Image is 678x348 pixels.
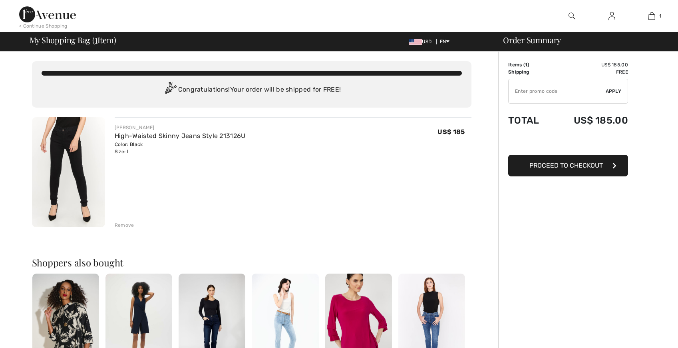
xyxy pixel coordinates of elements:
[602,11,622,21] a: Sign In
[608,11,615,21] img: My Info
[32,117,105,227] img: High-Waisted Skinny Jeans Style 213126U
[569,11,575,21] img: search the website
[409,39,435,44] span: USD
[659,12,661,20] span: 1
[32,258,471,267] h2: Shoppers also bought
[508,68,552,76] td: Shipping
[162,82,178,98] img: Congratulation2.svg
[437,128,465,136] span: US$ 185
[552,68,628,76] td: Free
[632,11,671,21] a: 1
[529,162,603,169] span: Proceed to Checkout
[42,82,462,98] div: Congratulations! Your order will be shipped for FREE!
[648,11,655,21] img: My Bag
[19,22,68,30] div: < Continue Shopping
[409,39,422,45] img: US Dollar
[115,124,246,131] div: [PERSON_NAME]
[115,141,246,155] div: Color: Black Size: L
[115,132,246,140] a: High-Waisted Skinny Jeans Style 213126U
[30,36,116,44] span: My Shopping Bag ( Item)
[525,62,527,68] span: 1
[493,36,673,44] div: Order Summary
[95,34,97,44] span: 1
[115,222,134,229] div: Remove
[508,107,552,134] td: Total
[509,79,606,103] input: Promo code
[552,61,628,68] td: US$ 185.00
[19,6,76,22] img: 1ère Avenue
[508,155,628,176] button: Proceed to Checkout
[440,39,450,44] span: EN
[508,134,628,152] iframe: PayPal-paypal
[606,88,622,95] span: Apply
[552,107,628,134] td: US$ 185.00
[508,61,552,68] td: Items ( )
